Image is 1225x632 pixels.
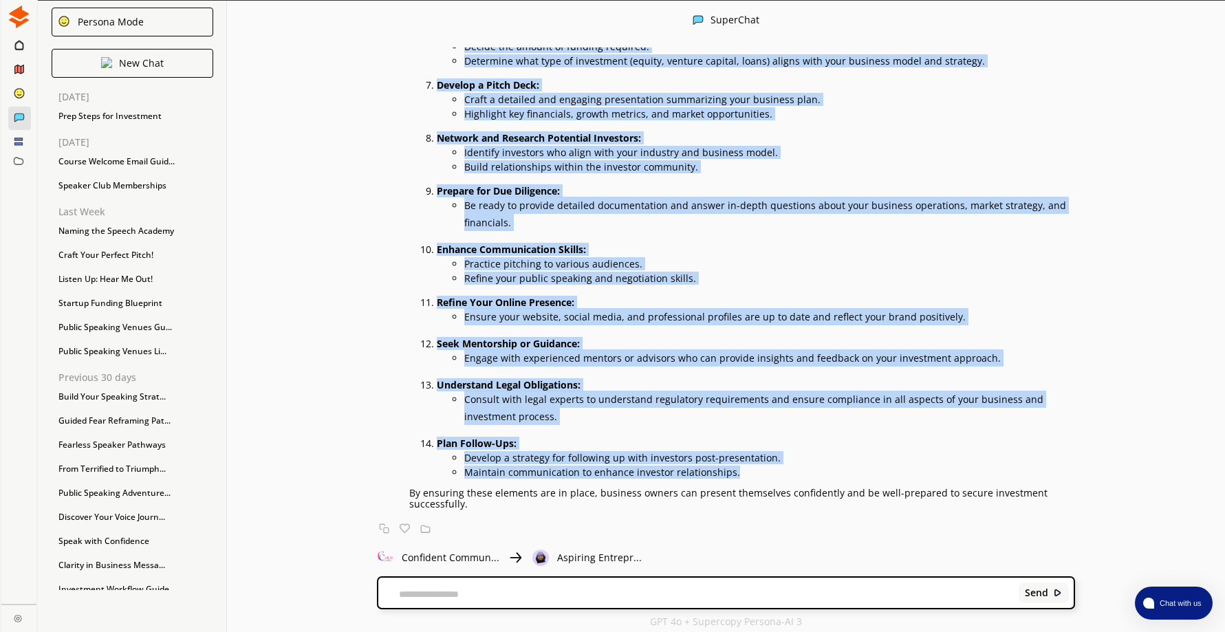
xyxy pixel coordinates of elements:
[464,94,1076,105] p: Craft a detailed and engaging presentation summarizing your business plan.
[420,523,431,534] img: Save
[377,549,393,566] img: Close
[711,14,759,28] div: SuperChat
[437,243,586,256] strong: Enhance Communication Skills:
[464,273,1076,284] p: Refine your public speaking and negotiation skills.
[52,175,213,196] div: Speaker Club Memberships
[52,411,213,431] div: Guided Fear Reframing Pat...
[508,549,524,566] img: Close
[532,549,549,566] img: Close
[52,245,213,265] div: Craft Your Perfect Pitch!
[464,467,1076,478] p: Maintain communication to enhance investor relationships.
[400,523,410,534] img: Favorite
[52,507,213,527] div: Discover Your Voice Journ...
[1025,587,1048,598] b: Send
[379,523,389,534] img: Copy
[464,349,1076,367] li: Engage with experienced mentors or advisors who can provide insights and feedback on your investm...
[52,221,213,241] div: Naming the Speech Academy
[464,259,1076,270] p: Practice pitching to various audiences.
[119,58,164,69] p: New Chat
[52,269,213,290] div: Listen Up: Hear Me Out!
[14,614,22,622] img: Close
[52,435,213,455] div: Fearless Speaker Pathways
[409,488,1076,510] p: By ensuring these elements are in place, business owners can present themselves confidently and b...
[402,552,499,563] p: Confident Commun...
[464,109,1076,120] p: Highlight key financials, growth metrics, and market opportunities.
[52,341,213,362] div: Public Speaking Venues Li...
[557,552,642,563] p: Aspiring Entrepr...
[437,437,517,450] strong: Plan Follow-Ups:
[650,616,802,627] p: GPT 4o + Supercopy Persona-AI 3
[464,197,1076,231] li: Be ready to provide detailed documentation and answer in-depth questions about your business oper...
[437,378,581,391] strong: Understand Legal Obligations:
[58,206,213,217] p: Last Week
[58,91,213,102] p: [DATE]
[1135,587,1213,620] button: atlas-launcher
[1154,598,1204,609] span: Chat with us
[52,386,213,407] div: Build Your Speaking Strat...
[8,6,30,28] img: Close
[52,317,213,338] div: Public Speaking Venues Gu...
[437,337,580,350] strong: Seek Mentorship or Guidance:
[464,147,1076,158] p: Identify investors who align with your industry and business model.
[464,391,1076,425] li: Consult with legal experts to understand regulatory requirements and ensure compliance in all asp...
[464,162,1076,173] p: Build relationships within the investor community.
[52,293,213,314] div: Startup Funding Blueprint
[101,57,112,68] img: Close
[1053,588,1063,598] img: Close
[1,604,36,629] a: Close
[464,56,1076,67] p: Determine what type of investment (equity, venture capital, loans) aligns with your business mode...
[52,459,213,479] div: From Terrified to Triumph...
[52,106,213,127] div: Prep Steps for Investment
[437,296,574,309] strong: Refine Your Online Presence:
[52,555,213,576] div: Clarity in Business Messa...
[52,483,213,503] div: Public Speaking Adventure...
[52,151,213,172] div: Course Welcome Email Guid...
[437,78,539,91] strong: Develop a Pitch Deck:
[58,372,213,383] p: Previous 30 days
[693,14,704,25] img: Close
[437,131,641,144] strong: Network and Research Potential Investors:
[52,579,213,600] div: Investment Workflow Guide
[437,184,560,197] strong: Prepare for Due Diligence:
[73,17,144,28] div: Persona Mode
[58,137,213,148] p: [DATE]
[58,15,70,28] img: Close
[52,531,213,552] div: Speak with Confidence
[464,308,1076,325] li: Ensure your website, social media, and professional profiles are up to date and reflect your bran...
[464,41,1076,52] p: Decide the amount of funding required.
[464,453,1076,464] p: Develop a strategy for following up with investors post-presentation.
